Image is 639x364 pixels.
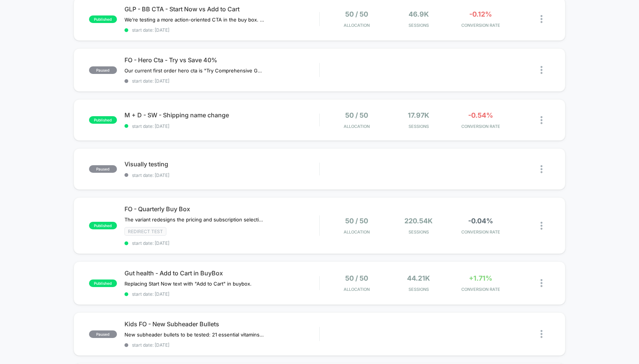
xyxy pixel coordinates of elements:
span: +1.71% [469,274,492,282]
span: paused [89,330,117,338]
span: 220.54k [404,217,433,225]
span: Gut health - Add to Cart in BuyBox [124,269,319,277]
span: start date: [DATE] [124,172,319,178]
span: 50 / 50 [345,217,368,225]
span: 46.9k [409,10,429,18]
img: close [541,330,542,338]
span: Kids FO - New Subheader Bullets [124,320,319,328]
img: close [541,116,542,124]
span: CONVERSION RATE [452,287,510,292]
span: Sessions [389,23,448,28]
span: paused [89,165,117,173]
span: start date: [DATE] [124,27,319,33]
span: The variant redesigns the pricing and subscription selection interface by introducing a more stru... [124,217,264,223]
span: 50 / 50 [345,274,368,282]
span: -0.04% [468,217,493,225]
span: start date: [DATE] [124,78,319,84]
span: 50 / 50 [345,10,368,18]
span: Allocation [344,287,370,292]
span: FO - Quarterly Buy Box [124,205,319,213]
span: We’re testing a more action-oriented CTA in the buy box. The current button reads “Start Now.” We... [124,17,264,23]
span: Allocation [344,23,370,28]
span: CONVERSION RATE [452,23,510,28]
span: Allocation [344,229,370,235]
span: Replacing Start Now text with "Add to Cart" in buybox. [124,281,252,287]
img: close [541,222,542,230]
span: published [89,280,117,287]
span: start date: [DATE] [124,291,319,297]
span: Sessions [389,229,448,235]
span: Our current first order hero cta is "Try Comprehensive Gummies". We are testing it against "Save ... [124,68,264,74]
span: -0.54% [468,111,493,119]
span: published [89,15,117,23]
img: close [541,66,542,74]
span: CONVERSION RATE [452,124,510,129]
span: New subheader bullets to be tested: 21 essential vitamins from 100% organic fruits & veggiesSuppo... [124,332,264,338]
img: close [541,279,542,287]
span: start date: [DATE] [124,240,319,246]
span: start date: [DATE] [124,123,319,129]
span: Visually testing [124,160,319,168]
span: 17.97k [408,111,429,119]
img: close [541,165,542,173]
span: M + D - SW - Shipping name change [124,111,319,119]
span: GLP - BB CTA - Start Now vs Add to Cart [124,5,319,13]
span: published [89,116,117,124]
span: paused [89,66,117,74]
span: 50 / 50 [345,111,368,119]
span: 44.21k [407,274,430,282]
span: Sessions [389,287,448,292]
span: FO - Hero Cta - Try vs Save 40% [124,56,319,64]
span: Sessions [389,124,448,129]
img: close [541,15,542,23]
span: Allocation [344,124,370,129]
span: start date: [DATE] [124,342,319,348]
span: published [89,222,117,229]
span: CONVERSION RATE [452,229,510,235]
span: Redirect Test [124,227,166,236]
span: -0.12% [469,10,492,18]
